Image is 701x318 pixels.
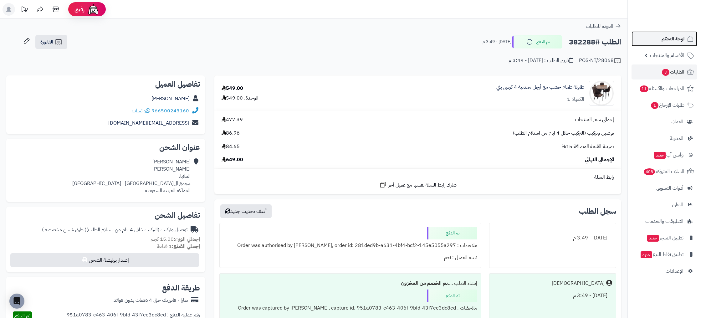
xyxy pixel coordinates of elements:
[132,107,150,115] a: واتساب
[10,253,199,267] button: إصدار بوليصة الشحن
[222,95,258,102] div: الوحدة: 549.00
[222,156,243,163] span: 649.00
[40,38,53,46] span: الفاتورة
[11,212,200,219] h2: تفاصيل الشحن
[483,39,511,45] small: [DATE] - 3:49 م
[632,98,697,113] a: طلبات الإرجاع1
[222,143,240,150] span: 84.65
[632,181,697,196] a: أدوات التسويق
[586,23,613,30] span: العودة للطلبات
[162,284,200,292] h2: طريقة الدفع
[632,197,697,212] a: التقارير
[513,130,614,137] span: توصيل وتركيب (التركيب خلال 4 ايام من استلام الطلب)
[645,217,683,226] span: التطبيقات والخدمات
[632,230,697,245] a: تطبيق المتجرجديد
[643,167,684,176] span: السلات المتروكة
[661,68,684,76] span: الطلبات
[223,302,477,314] div: ملاحظات : Order was captured by [PERSON_NAME], capture id: 951a0783-c463-406f-9bfd-43f7ee3dc8ed
[640,85,649,93] span: 11
[561,143,614,150] span: ضريبة القيمة المضافة 15%
[172,243,200,250] strong: إجمالي القطع:
[401,280,448,287] b: تم الخصم من المخزون
[641,251,652,258] span: جديد
[222,130,240,137] span: 86.96
[379,181,457,189] a: شارك رابط السلة نفسها مع عميل آخر
[639,84,684,93] span: المراجعات والأسئلة
[650,51,684,60] span: الأقسام والمنتجات
[220,204,272,218] button: أضف تحديث جديد
[217,174,619,181] div: رابط السلة
[647,235,659,242] span: جديد
[632,131,697,146] a: المدونة
[632,64,697,79] a: الطلبات3
[643,168,655,176] span: 408
[579,57,621,64] div: POS-NT/28068
[11,80,200,88] h2: تفاصيل العميل
[575,116,614,123] span: إجمالي سعر المنتجات
[223,252,477,264] div: تنبيه العميل : نعم
[151,95,190,102] a: [PERSON_NAME]
[388,182,457,189] span: شارك رابط السلة نفسها مع عميل آخر
[42,226,86,233] span: ( طرق شحن مخصصة )
[632,264,697,279] a: الإعدادات
[567,96,584,103] div: الكمية: 1
[640,250,683,259] span: تطبيق نقاط البيع
[151,235,200,243] small: 15.00 كجم
[35,35,67,49] a: الفاتورة
[662,34,684,43] span: لوحة التحكم
[9,294,24,309] div: Open Intercom Messenger
[17,3,32,17] a: تحديثات المنصة
[632,31,697,46] a: لوحة التحكم
[222,116,243,123] span: 477.39
[493,290,612,302] div: [DATE] - 3:49 م
[632,247,697,262] a: تطبيق نقاط البيعجديد
[632,147,697,162] a: وآتس آبجديد
[632,164,697,179] a: السلات المتروكة408
[658,5,695,18] img: logo-2.png
[552,280,605,287] div: [DEMOGRAPHIC_DATA]
[670,134,683,143] span: المدونة
[493,232,612,244] div: [DATE] - 3:49 م
[585,156,614,163] span: الإجمالي النهائي
[656,184,683,192] span: أدوات التسويق
[651,102,659,109] span: 1
[157,243,200,250] small: 1 قطعة
[108,119,189,127] a: [EMAIL_ADDRESS][DOMAIN_NAME]
[654,152,666,159] span: جديد
[223,239,477,252] div: ملاحظات : Order was authorised by [PERSON_NAME], order id: 281ded9b-a631-4bf4-bcf2-145e5055a297
[509,57,573,64] div: تاريخ الطلب : [DATE] - 3:49 م
[512,35,562,49] button: تم الدفع
[569,36,621,49] h2: الطلب #382288
[647,233,683,242] span: تطبيق المتجر
[427,290,477,302] div: تم الدفع
[632,81,697,96] a: المراجعات والأسئلة11
[650,101,684,110] span: طلبات الإرجاع
[87,3,100,16] img: ai-face.png
[174,235,200,243] strong: إجمالي الوزن:
[586,23,621,30] a: العودة للطلبات
[653,151,683,159] span: وآتس آب
[632,214,697,229] a: التطبيقات والخدمات
[666,267,683,275] span: الإعدادات
[589,81,614,106] img: 1759673174-1-90x90.jpg
[662,69,670,76] span: 3
[42,226,187,233] div: توصيل وتركيب (التركيب خلال 4 ايام من استلام الطلب)
[223,277,477,290] div: إنشاء الطلب ....
[632,114,697,129] a: العملاء
[151,107,189,115] a: 966500243160
[114,297,188,304] div: تمارا - فاتورتك حتى 4 دفعات بدون فوائد
[11,144,200,151] h2: عنوان الشحن
[671,117,683,126] span: العملاء
[72,158,191,194] div: [PERSON_NAME] [PERSON_NAME] العلابا، مجمع ال[GEOGRAPHIC_DATA] ، [GEOGRAPHIC_DATA] المملكة العربية...
[579,208,616,215] h3: سجل الطلب
[496,84,584,91] a: طاولة طعام خشب مع أرجل معدنية 4 كرسي بني
[74,6,84,13] span: رفيق
[222,85,243,92] div: 549.00
[427,227,477,239] div: تم الدفع
[672,200,683,209] span: التقارير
